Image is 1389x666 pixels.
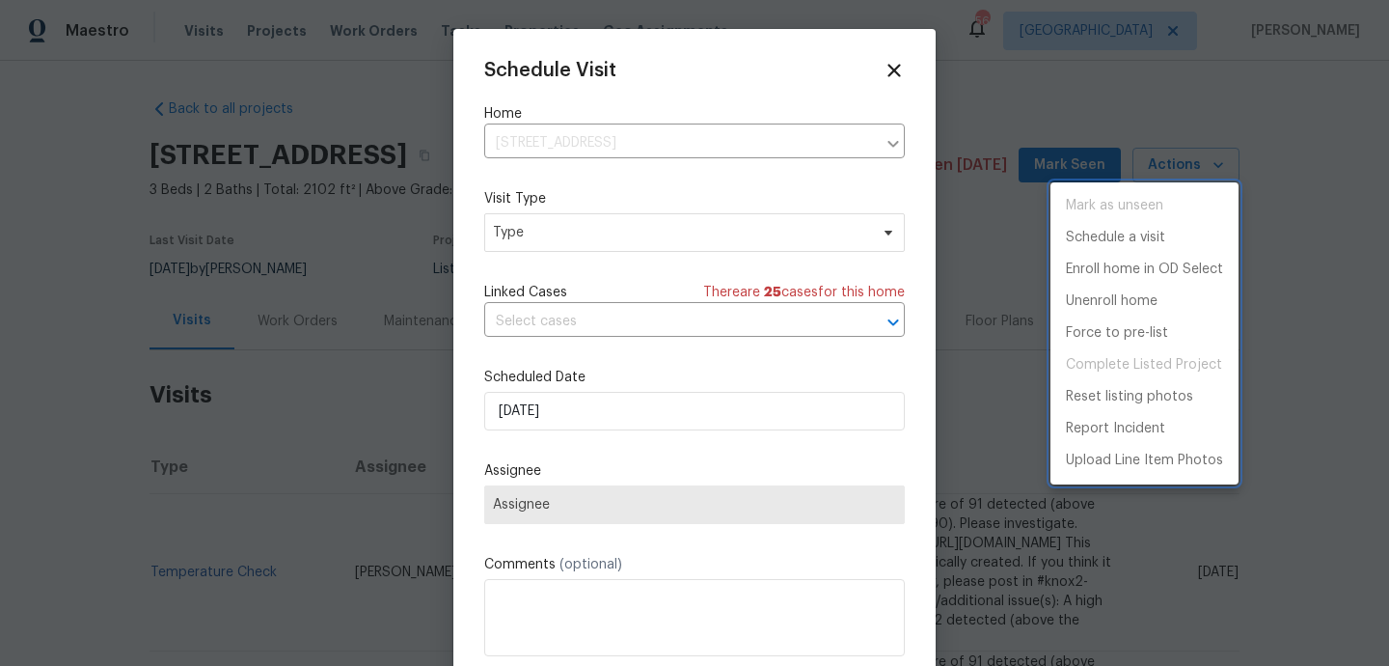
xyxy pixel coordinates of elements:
p: Reset listing photos [1066,387,1193,407]
p: Report Incident [1066,419,1165,439]
p: Schedule a visit [1066,228,1165,248]
p: Force to pre-list [1066,323,1168,344]
p: Enroll home in OD Select [1066,260,1223,280]
p: Upload Line Item Photos [1066,451,1223,471]
span: Project is already completed [1050,349,1239,381]
p: Unenroll home [1066,291,1157,312]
